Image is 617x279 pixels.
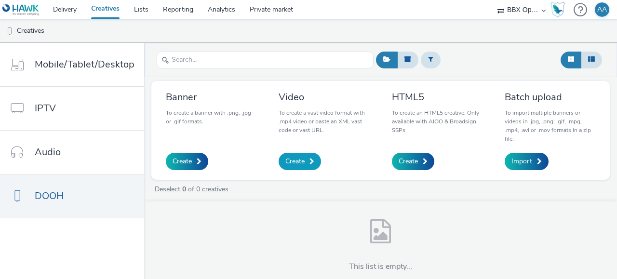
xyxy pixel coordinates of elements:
h3: HTML5 [392,91,483,104]
p: To import multiple banners or videos in .jpg, .png, .gif, .mpg, .mp4, .avi or .mov formats in a z... [505,108,595,143]
a: Create [279,153,321,170]
a: Deselect of 0 creatives [154,185,232,194]
input: Search... [157,52,374,68]
h4: This list is empty... [349,262,412,272]
img: undefined Logo [2,4,40,16]
span: Mobile/Tablet/Desktop [35,57,134,71]
strong: 0 [182,185,186,194]
p: To create a vast video format with .mp4 video or paste an XML vast code or vast URL. [279,108,369,134]
img: Hawk Academy [550,2,565,17]
span: DOOH [35,189,64,203]
p: To create a banner with .png, .jpg or .gif formats. [166,108,256,126]
h3: Banner [166,91,256,104]
span: Create [173,157,192,166]
span: Import [511,157,532,166]
span: Create [285,157,305,166]
button: Grid [561,52,581,68]
a: Hawk Academy [550,2,569,17]
a: Create [392,153,434,170]
div: AA [597,2,607,17]
a: Import [505,153,549,170]
span: Create [399,157,418,166]
p: To create an HTML5 creative. Only available with AIOO & Broadsign SSPs [392,108,483,134]
a: Create [166,153,208,170]
button: Table [581,52,602,68]
h3: Batch upload [505,91,595,104]
span: Audio [35,145,61,159]
h3: Video [279,91,369,104]
img: dooh [5,27,14,36]
span: IPTV [35,101,56,115]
